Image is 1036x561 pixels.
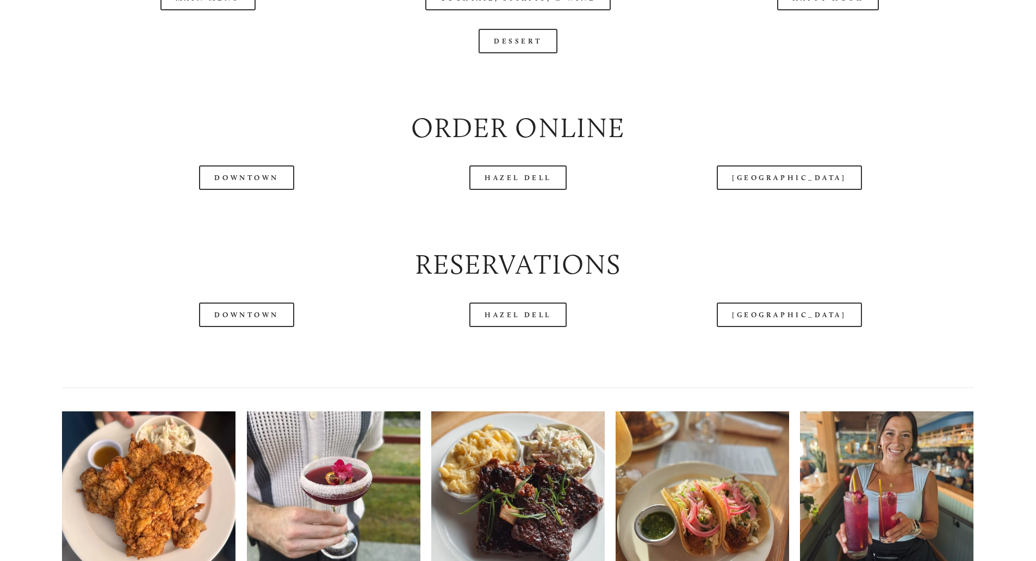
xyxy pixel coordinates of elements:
[62,109,973,147] h2: Order Online
[717,165,861,190] a: [GEOGRAPHIC_DATA]
[469,303,567,327] a: Hazel Dell
[717,303,861,327] a: [GEOGRAPHIC_DATA]
[62,245,973,284] h2: Reservations
[199,165,294,190] a: Downtown
[199,303,294,327] a: Downtown
[469,165,567,190] a: Hazel Dell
